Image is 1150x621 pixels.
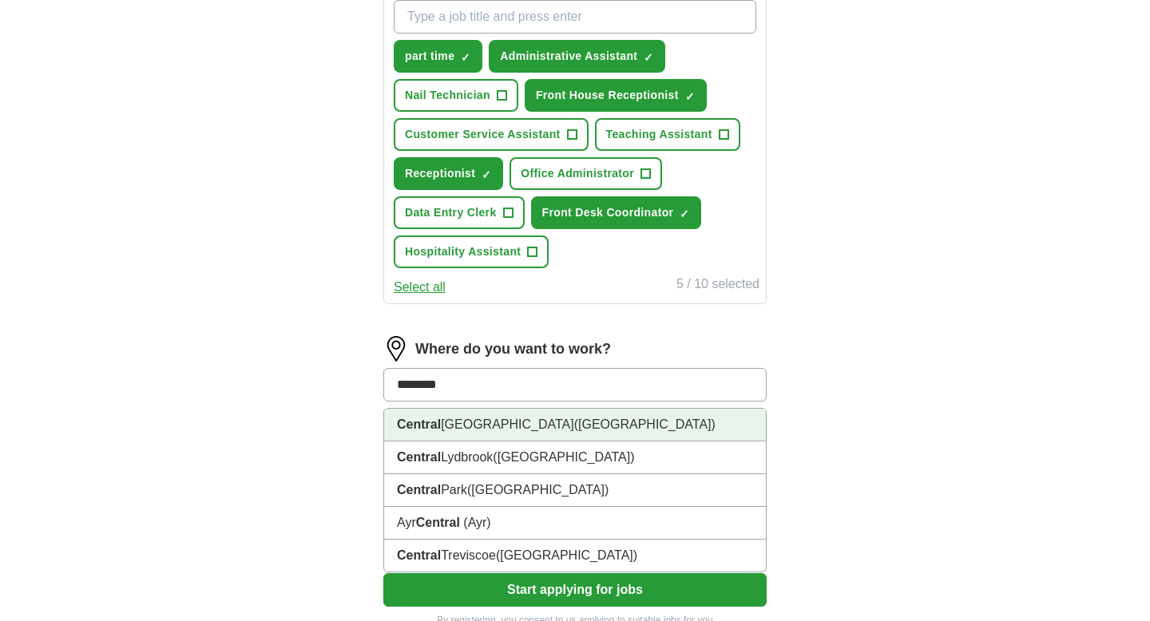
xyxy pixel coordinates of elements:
[405,165,475,182] span: Receptionist
[394,118,589,151] button: Customer Service Assistant
[531,196,702,229] button: Front Desk Coordinator✓
[525,79,707,112] button: Front House Receptionist✓
[405,204,497,221] span: Data Entry Clerk
[405,48,454,65] span: part time
[574,417,716,431] span: ([GEOGRAPHIC_DATA])
[384,409,766,441] li: [GEOGRAPHIC_DATA]
[394,157,503,190] button: Receptionist✓
[595,118,740,151] button: Teaching Assistant
[394,278,446,297] button: Select all
[676,275,759,297] div: 5 / 10 selected
[482,168,491,181] span: ✓
[521,165,634,182] span: Office Administrator
[397,417,441,431] strong: Central
[416,516,460,529] strong: Central
[394,40,482,73] button: part time✓
[384,507,766,540] li: Ayr
[536,87,679,104] span: Front House Receptionist
[397,450,441,464] strong: Central
[397,548,441,562] strong: Central
[415,338,611,360] label: Where do you want to work?
[383,336,409,362] img: location.png
[394,196,525,229] button: Data Entry Clerk
[397,483,441,496] strong: Central
[489,40,665,73] button: Administrative Assistant✓
[685,90,695,103] span: ✓
[510,157,662,190] button: Office Administrator
[493,450,634,464] span: ([GEOGRAPHIC_DATA])
[384,474,766,507] li: Park
[461,51,470,64] span: ✓
[394,235,549,268] button: Hospitality Assistant
[384,441,766,474] li: Lydbrook
[394,79,518,112] button: Nail Technician
[405,87,490,104] span: Nail Technician
[384,540,766,572] li: Treviscoe
[680,208,689,220] span: ✓
[644,51,653,64] span: ✓
[467,483,609,496] span: ([GEOGRAPHIC_DATA])
[383,573,767,607] button: Start applying for jobs
[496,548,637,562] span: ([GEOGRAPHIC_DATA])
[606,126,712,143] span: Teaching Assistant
[463,516,490,529] span: (Ayr)
[542,204,674,221] span: Front Desk Coordinator
[500,48,637,65] span: Administrative Assistant
[405,243,521,260] span: Hospitality Assistant
[405,126,561,143] span: Customer Service Assistant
